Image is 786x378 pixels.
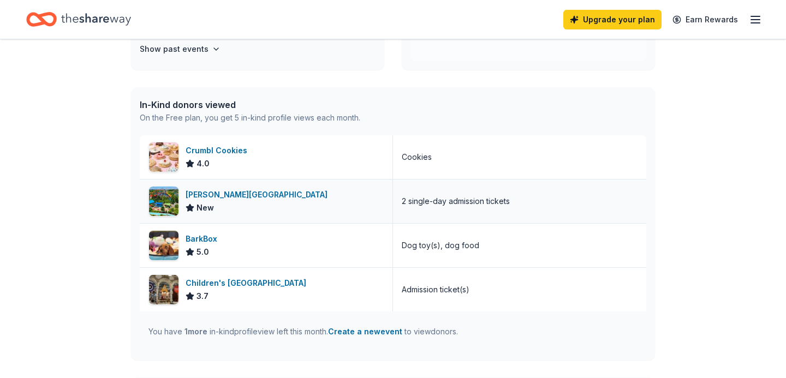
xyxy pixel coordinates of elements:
[196,157,210,170] span: 4.0
[149,187,178,216] img: Image for Dorney Park & Wildwater Kingdom
[563,10,662,29] a: Upgrade your plan
[328,327,458,336] span: to view donors .
[148,325,458,338] div: You have in-kind profile view left this month.
[328,325,402,338] button: Create a newevent
[186,144,252,157] div: Crumbl Cookies
[196,245,209,259] span: 5.0
[140,98,360,111] div: In-Kind donors viewed
[186,188,332,201] div: [PERSON_NAME][GEOGRAPHIC_DATA]
[666,10,745,29] a: Earn Rewards
[402,239,479,252] div: Dog toy(s), dog food
[402,195,510,208] div: 2 single-day admission tickets
[402,151,432,164] div: Cookies
[149,142,178,172] img: Image for Crumbl Cookies
[402,283,469,296] div: Admission ticket(s)
[184,327,207,336] span: 1 more
[186,232,222,245] div: BarkBox
[149,231,178,260] img: Image for BarkBox
[140,43,221,56] button: Show past events
[196,201,214,214] span: New
[26,7,131,32] a: Home
[186,277,311,290] div: Children's [GEOGRAPHIC_DATA]
[140,43,209,56] h4: Show past events
[196,290,209,303] span: 3.7
[140,111,360,124] div: On the Free plan, you get 5 in-kind profile views each month.
[149,275,178,304] img: Image for Children's Museum of Pittsburgh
